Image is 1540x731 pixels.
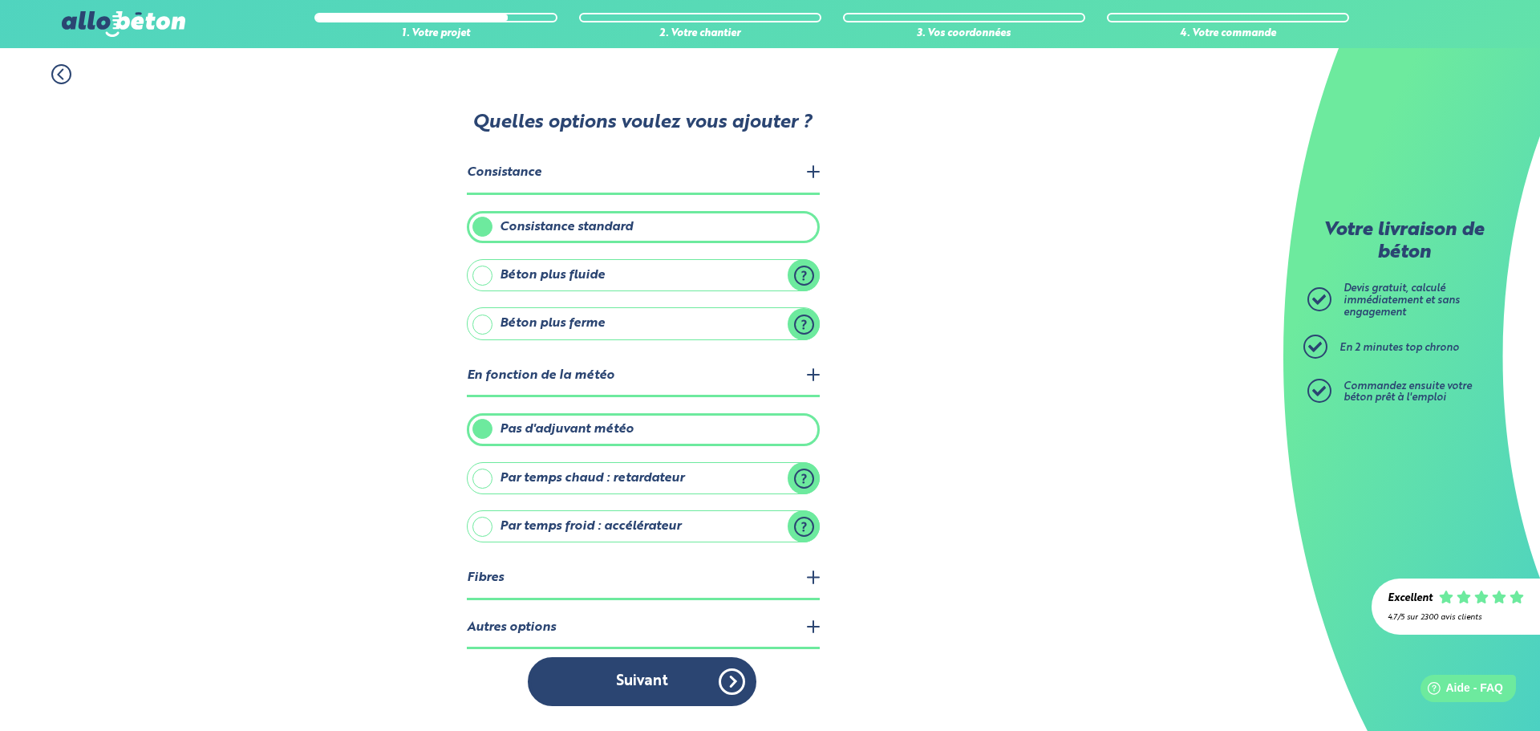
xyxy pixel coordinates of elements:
label: Pas d'adjuvant météo [467,413,820,445]
span: Devis gratuit, calculé immédiatement et sans engagement [1343,283,1460,317]
span: En 2 minutes top chrono [1339,343,1459,353]
p: Quelles options voulez vous ajouter ? [465,112,818,135]
p: Votre livraison de béton [1311,220,1496,264]
label: Par temps froid : accélérateur [467,510,820,542]
div: Excellent [1388,593,1433,605]
legend: Fibres [467,558,820,599]
div: 4. Votre commande [1107,28,1349,40]
img: allobéton [62,11,185,37]
div: 2. Votre chantier [579,28,821,40]
label: Consistance standard [467,211,820,243]
legend: En fonction de la météo [467,356,820,397]
button: Suivant [528,657,756,706]
label: Par temps chaud : retardateur [467,462,820,494]
div: 4.7/5 sur 2300 avis clients [1388,613,1524,622]
label: Béton plus fluide [467,259,820,291]
div: 1. Votre projet [314,28,557,40]
legend: Autres options [467,608,820,649]
span: Commandez ensuite votre béton prêt à l'emploi [1343,381,1472,404]
label: Béton plus ferme [467,307,820,339]
legend: Consistance [467,153,820,194]
iframe: Help widget launcher [1397,668,1522,713]
div: 3. Vos coordonnées [843,28,1085,40]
